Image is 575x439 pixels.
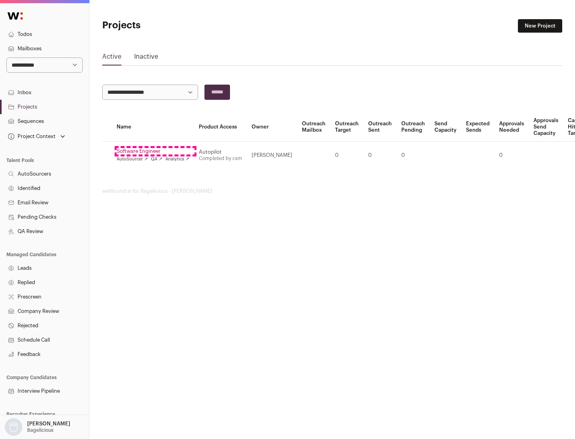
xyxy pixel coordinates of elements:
[27,421,70,427] p: [PERSON_NAME]
[363,113,397,142] th: Outreach Sent
[363,142,397,169] td: 0
[102,19,256,32] h1: Projects
[27,427,54,433] p: Bagelicious
[297,113,330,142] th: Outreach Mailbox
[247,142,297,169] td: [PERSON_NAME]
[397,113,430,142] th: Outreach Pending
[102,188,562,194] footer: wellfound:ai for Bagelicious - [PERSON_NAME]
[151,156,162,162] a: QA ↗
[165,156,189,162] a: Analytics ↗
[117,156,148,162] a: AutoSourcer ↗
[494,142,529,169] td: 0
[518,19,562,33] a: New Project
[6,131,67,142] button: Open dropdown
[5,418,22,436] img: nopic.png
[102,52,121,65] a: Active
[3,8,27,24] img: Wellfound
[397,142,430,169] td: 0
[247,113,297,142] th: Owner
[194,113,247,142] th: Product Access
[117,148,189,154] a: Software Engineer
[529,113,563,142] th: Approvals Send Capacity
[3,418,72,436] button: Open dropdown
[330,113,363,142] th: Outreach Target
[330,142,363,169] td: 0
[6,133,56,140] div: Project Context
[199,149,242,155] div: Autopilot
[199,156,242,161] a: Completed by csm
[134,52,158,65] a: Inactive
[112,113,194,142] th: Name
[461,113,494,142] th: Expected Sends
[494,113,529,142] th: Approvals Needed
[430,113,461,142] th: Send Capacity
